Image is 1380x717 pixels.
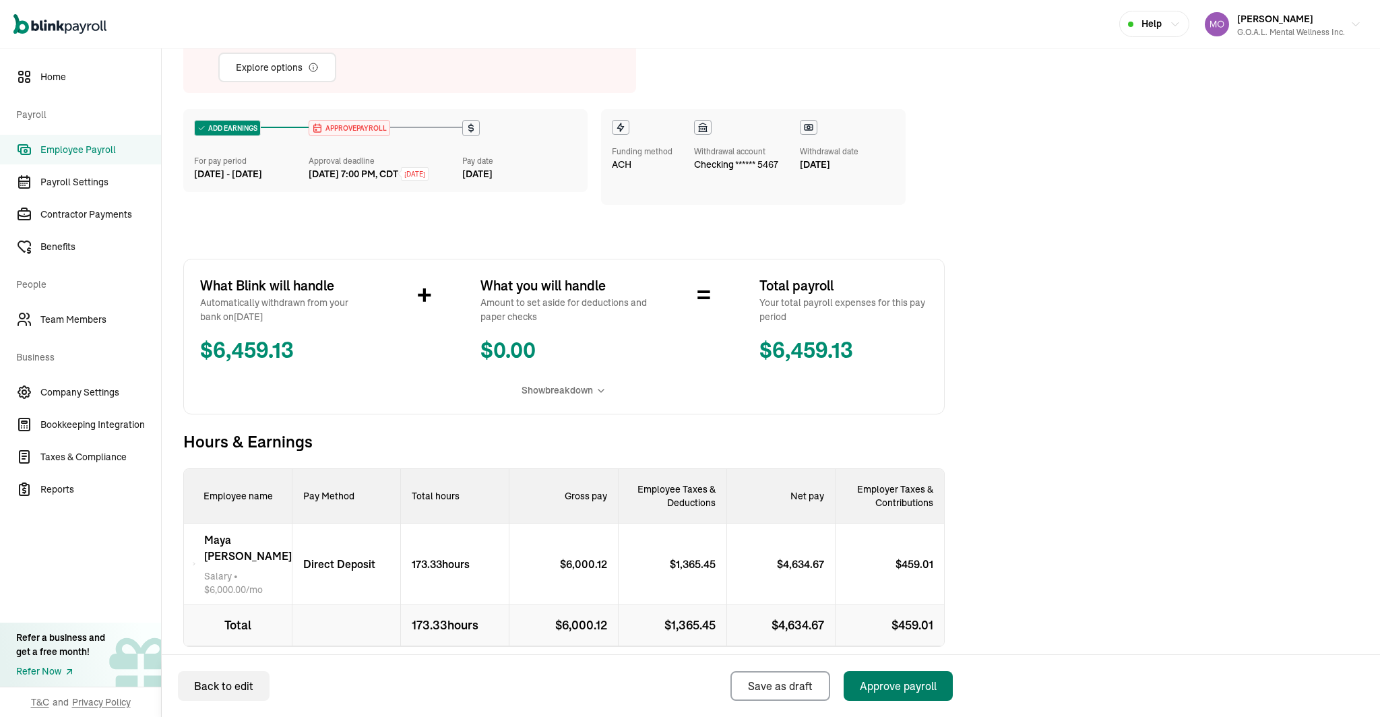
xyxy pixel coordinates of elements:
span: Maya [PERSON_NAME] [204,532,292,564]
span: [DATE] [404,169,425,179]
div: Withdrawal date [800,146,858,158]
div: Net pay [727,469,836,524]
div: ADD EARNINGS [195,121,260,135]
span: $ 6,459.13 [759,335,928,367]
div: [DATE] [462,167,577,181]
span: Employee Payroll [40,143,161,157]
span: Payroll Settings [40,175,161,189]
div: Explore options [236,61,319,74]
span: Contractor Payments [40,208,161,222]
span: APPROVE PAYROLL [323,123,387,133]
span: Amount to set aside for deductions and paper checks [480,296,649,324]
span: Show breakdown [522,383,593,398]
p: $ 4,634.67 [727,605,836,646]
nav: Global [13,5,106,44]
iframe: Chat Widget [1149,571,1380,717]
div: For pay period [194,155,309,167]
div: [DATE] 7:00 PM, CDT [309,167,398,181]
p: Employee name [184,469,292,524]
button: Explore options [218,53,336,82]
span: ACH [612,158,631,172]
div: Gross pay [509,469,618,524]
span: = [697,276,711,316]
p: Total [184,605,292,646]
a: Refer Now [16,664,105,679]
p: 173.33 hours [401,556,470,572]
p: $ 1,365.45 [670,556,726,572]
span: • [204,569,292,596]
div: [DATE] - [DATE] [194,167,309,181]
span: [PERSON_NAME] [1237,13,1313,25]
div: Pay date [462,155,577,167]
span: $ 0.00 [480,335,649,367]
p: Pay Method [292,469,401,524]
span: Reports [40,482,161,497]
span: Help [1141,17,1162,31]
button: Back to edit [178,671,270,701]
div: Save as draft [748,678,813,694]
p: $ 4,634.67 [777,556,835,572]
span: Automatically withdrawn from your bank on [DATE] [200,296,369,324]
p: $ 6,000.12 [560,556,618,572]
p: $ 1,365.45 [619,605,727,646]
div: Approval deadline [309,155,456,167]
span: $ 6,000.00 /mo [204,584,263,596]
p: Employer Taxes & Contributions [836,482,944,509]
button: Save as draft [730,671,830,701]
p: $ 6,000.12 [509,605,618,646]
p: $ 459.01 [896,556,944,572]
div: Back to edit [194,678,253,694]
div: Refer a business and get a free month! [16,631,105,659]
span: What you will handle [480,276,649,296]
span: Team Members [40,313,161,327]
div: G.O.A.L. Mental Wellness Inc. [1237,26,1345,38]
span: T&C [31,695,49,709]
button: [PERSON_NAME]G.O.A.L. Mental Wellness Inc. [1199,7,1367,41]
span: Salary [204,570,232,582]
span: Company Settings [40,385,161,400]
span: Total payroll [759,276,928,296]
span: Taxes & Compliance [40,450,161,464]
span: What Blink will handle [200,276,369,296]
span: Bookkeeping Integration [40,418,161,432]
span: + [417,276,432,316]
div: Approve payroll [860,678,937,694]
span: Payroll [16,94,153,132]
div: Funding method [612,146,672,158]
span: Home [40,70,161,84]
span: People [16,264,153,302]
p: Employee Taxes & Deductions [619,482,726,509]
button: Help [1119,11,1189,37]
span: Benefits [40,240,161,254]
span: Privacy Policy [72,695,131,709]
span: Business [16,337,153,375]
button: Approve payroll [844,671,953,701]
span: Your total payroll expenses for this pay period [759,296,928,324]
p: $ 459.01 [836,605,944,646]
p: Direct Deposit [292,556,375,572]
p: 173.33 hours [401,605,509,646]
p: Total hours [401,469,509,524]
div: [DATE] [800,158,858,172]
span: Hours & Earnings [183,431,945,452]
div: Withdrawal account [694,146,778,158]
span: $ 6,459.13 [200,335,369,367]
